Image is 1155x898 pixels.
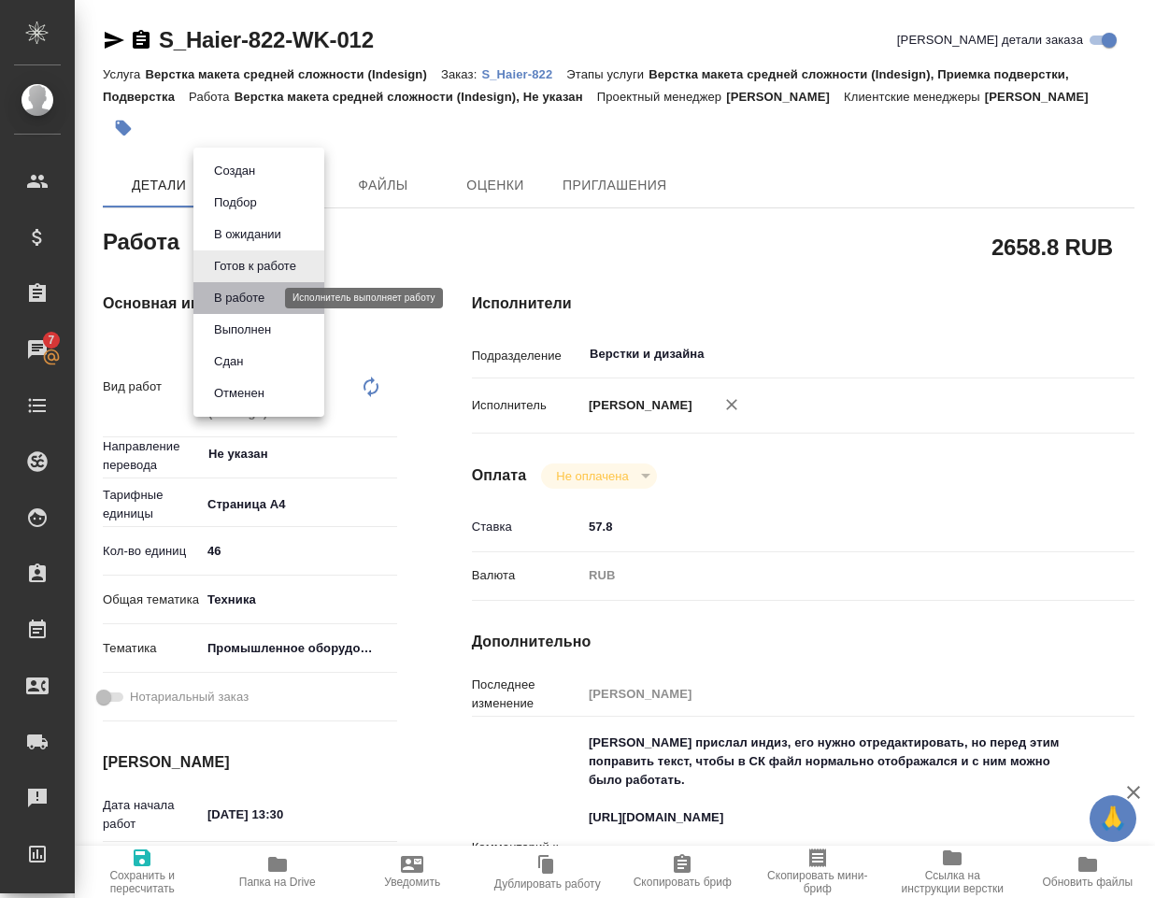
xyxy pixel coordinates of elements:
[208,288,270,308] button: В работе
[208,192,263,213] button: Подбор
[208,256,302,277] button: Готов к работе
[208,383,270,404] button: Отменен
[208,320,277,340] button: Выполнен
[208,351,249,372] button: Сдан
[208,161,261,181] button: Создан
[208,224,287,245] button: В ожидании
